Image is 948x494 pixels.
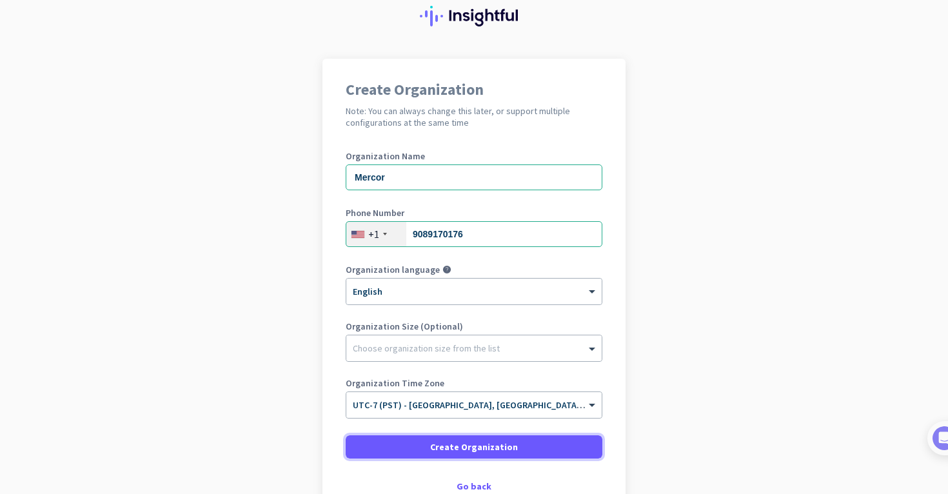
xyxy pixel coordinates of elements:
[346,208,602,217] label: Phone Number
[420,6,528,26] img: Insightful
[346,221,602,247] input: 201-555-0123
[346,82,602,97] h1: Create Organization
[346,152,602,161] label: Organization Name
[346,164,602,190] input: What is the name of your organization?
[346,482,602,491] div: Go back
[346,265,440,274] label: Organization language
[368,228,379,241] div: +1
[346,105,602,128] h2: Note: You can always change this later, or support multiple configurations at the same time
[442,265,451,274] i: help
[430,440,518,453] span: Create Organization
[346,322,602,331] label: Organization Size (Optional)
[346,435,602,459] button: Create Organization
[346,379,602,388] label: Organization Time Zone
